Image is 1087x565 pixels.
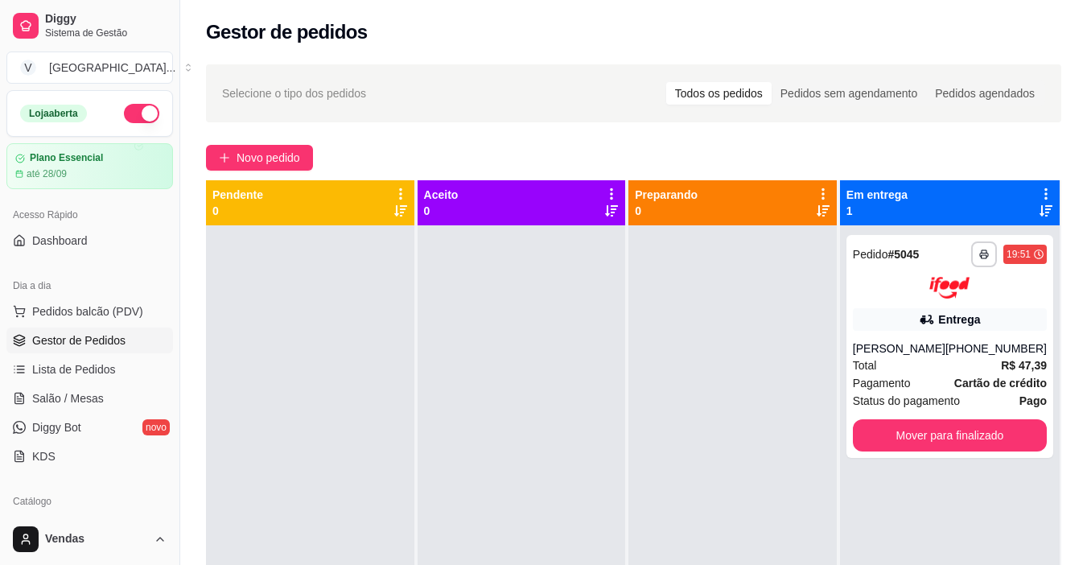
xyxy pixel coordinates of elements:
[6,520,173,559] button: Vendas
[6,386,173,411] a: Salão / Mesas
[32,332,126,348] span: Gestor de Pedidos
[926,82,1044,105] div: Pedidos agendados
[424,187,459,203] p: Aceito
[32,448,56,464] span: KDS
[6,143,173,189] a: Plano Essencialaté 28/09
[6,299,173,324] button: Pedidos balcão (PDV)
[32,390,104,406] span: Salão / Mesas
[6,6,173,45] a: DiggySistema de Gestão
[30,152,103,164] article: Plano Essencial
[45,27,167,39] span: Sistema de Gestão
[853,419,1047,452] button: Mover para finalizado
[32,233,88,249] span: Dashboard
[6,52,173,84] button: Select a team
[45,532,147,546] span: Vendas
[6,443,173,469] a: KDS
[212,187,263,203] p: Pendente
[237,149,300,167] span: Novo pedido
[635,203,698,219] p: 0
[32,361,116,377] span: Lista de Pedidos
[853,374,911,392] span: Pagamento
[853,248,888,261] span: Pedido
[945,340,1047,357] div: [PHONE_NUMBER]
[6,489,173,514] div: Catálogo
[1019,394,1047,407] strong: Pago
[206,145,313,171] button: Novo pedido
[846,203,908,219] p: 1
[772,82,926,105] div: Pedidos sem agendamento
[6,273,173,299] div: Dia a dia
[954,377,1047,390] strong: Cartão de crédito
[846,187,908,203] p: Em entrega
[6,228,173,254] a: Dashboard
[853,357,877,374] span: Total
[222,85,366,102] span: Selecione o tipo dos pedidos
[424,203,459,219] p: 0
[666,82,772,105] div: Todos os pedidos
[887,248,919,261] strong: # 5045
[219,152,230,163] span: plus
[20,60,36,76] span: V
[20,105,87,122] div: Loja aberta
[124,104,159,123] button: Alterar Status
[212,203,263,219] p: 0
[938,311,980,328] div: Entrega
[206,19,368,45] h2: Gestor de pedidos
[6,414,173,440] a: Diggy Botnovo
[635,187,698,203] p: Preparando
[32,419,81,435] span: Diggy Bot
[49,60,175,76] div: [GEOGRAPHIC_DATA] ...
[32,303,143,320] span: Pedidos balcão (PDV)
[929,277,970,299] img: ifood
[1001,359,1047,372] strong: R$ 47,39
[1007,248,1031,261] div: 19:51
[6,202,173,228] div: Acesso Rápido
[45,12,167,27] span: Diggy
[6,328,173,353] a: Gestor de Pedidos
[6,357,173,382] a: Lista de Pedidos
[853,340,945,357] div: [PERSON_NAME]
[27,167,67,180] article: até 28/09
[853,392,960,410] span: Status do pagamento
